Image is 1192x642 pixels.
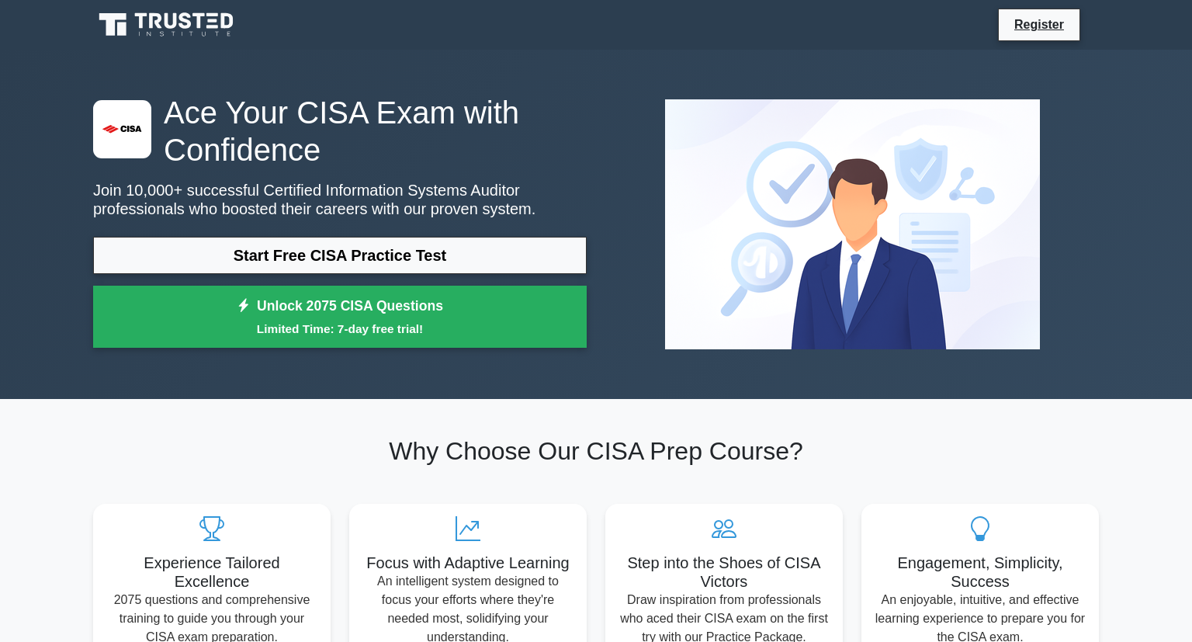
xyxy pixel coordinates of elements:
[93,237,587,274] a: Start Free CISA Practice Test
[106,554,318,591] h5: Experience Tailored Excellence
[653,87,1052,362] img: Certified Information Systems Auditor Preview
[93,286,587,348] a: Unlock 2075 CISA QuestionsLimited Time: 7-day free trial!
[93,94,587,168] h1: Ace Your CISA Exam with Confidence
[1005,15,1073,34] a: Register
[93,181,587,218] p: Join 10,000+ successful Certified Information Systems Auditor professionals who boosted their car...
[874,554,1086,591] h5: Engagement, Simplicity, Success
[618,554,830,591] h5: Step into the Shoes of CISA Victors
[93,436,1099,466] h2: Why Choose Our CISA Prep Course?
[113,320,567,338] small: Limited Time: 7-day free trial!
[362,554,574,572] h5: Focus with Adaptive Learning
